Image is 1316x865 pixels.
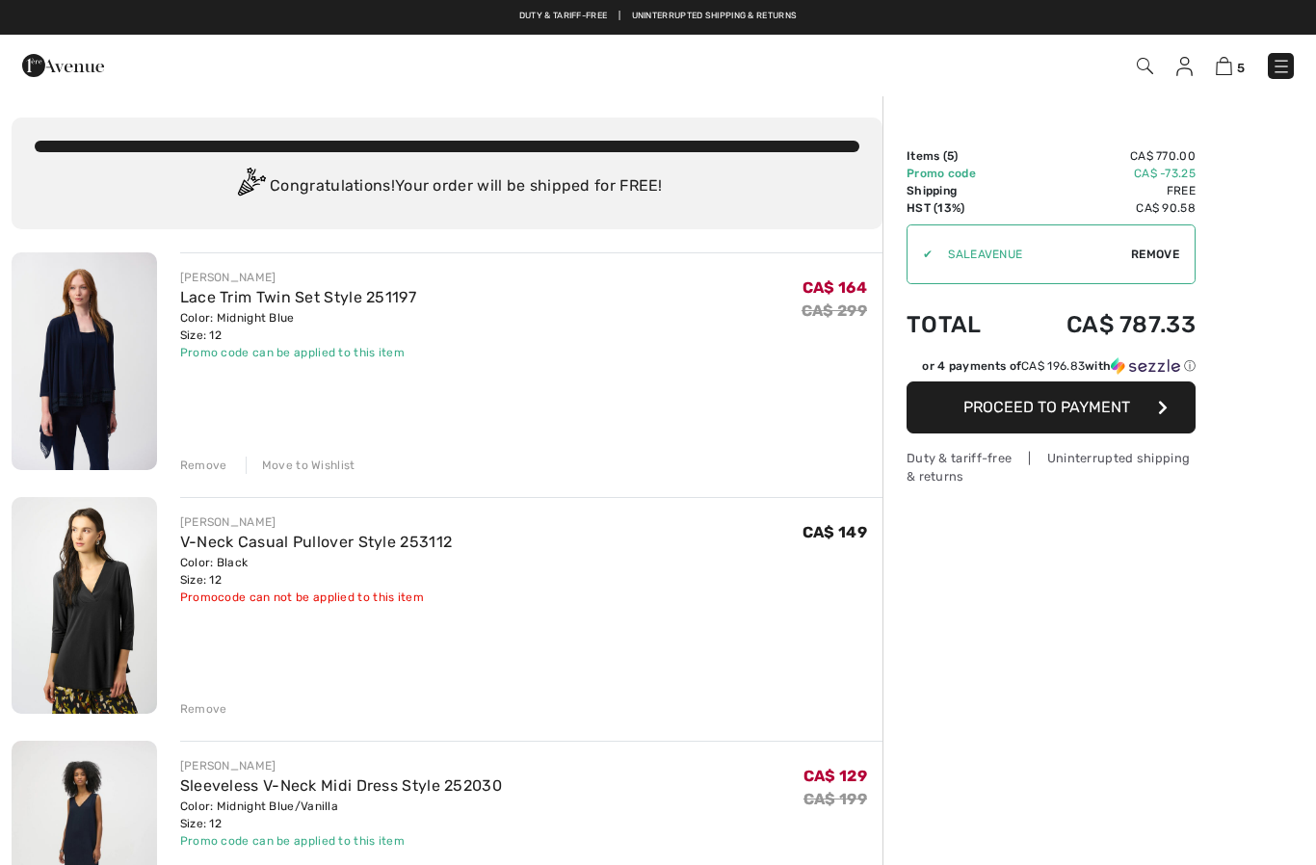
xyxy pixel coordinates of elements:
[908,246,933,263] div: ✔
[1111,357,1180,375] img: Sezzle
[12,497,157,715] img: V-Neck Casual Pullover Style 253112
[180,589,453,606] div: Promocode can not be applied to this item
[246,457,355,474] div: Move to Wishlist
[180,309,416,344] div: Color: Midnight Blue Size: 12
[180,269,416,286] div: [PERSON_NAME]
[180,798,502,832] div: Color: Midnight Blue/Vanilla Size: 12
[803,790,867,808] s: CA$ 199
[180,776,502,795] a: Sleeveless V-Neck Midi Dress Style 252030
[1013,165,1196,182] td: CA$ -73.25
[933,225,1131,283] input: Promo code
[803,523,867,541] span: CA$ 149
[1216,54,1245,77] a: 5
[907,199,1013,217] td: HST (13%)
[35,168,859,206] div: Congratulations! Your order will be shipped for FREE!
[1131,246,1179,263] span: Remove
[1176,57,1193,76] img: My Info
[907,357,1196,381] div: or 4 payments ofCA$ 196.83withSezzle Click to learn more about Sezzle
[1237,61,1245,75] span: 5
[947,149,954,163] span: 5
[1013,182,1196,199] td: Free
[1216,57,1232,75] img: Shopping Bag
[907,381,1196,433] button: Proceed to Payment
[180,757,502,774] div: [PERSON_NAME]
[803,767,867,785] span: CA$ 129
[180,288,416,306] a: Lace Trim Twin Set Style 251197
[1137,58,1153,74] img: Search
[1013,147,1196,165] td: CA$ 770.00
[231,168,270,206] img: Congratulation2.svg
[180,832,502,850] div: Promo code can be applied to this item
[22,55,104,73] a: 1ère Avenue
[963,398,1130,416] span: Proceed to Payment
[907,147,1013,165] td: Items ( )
[907,165,1013,182] td: Promo code
[180,513,453,531] div: [PERSON_NAME]
[907,182,1013,199] td: Shipping
[180,533,453,551] a: V-Neck Casual Pullover Style 253112
[1021,359,1085,373] span: CA$ 196.83
[1013,199,1196,217] td: CA$ 90.58
[180,554,453,589] div: Color: Black Size: 12
[12,252,157,470] img: Lace Trim Twin Set Style 251197
[180,700,227,718] div: Remove
[1013,292,1196,357] td: CA$ 787.33
[803,278,867,297] span: CA$ 164
[907,292,1013,357] td: Total
[907,449,1196,485] div: Duty & tariff-free | Uninterrupted shipping & returns
[180,457,227,474] div: Remove
[1272,57,1291,76] img: Menu
[802,301,867,320] s: CA$ 299
[922,357,1196,375] div: or 4 payments of with
[22,46,104,85] img: 1ère Avenue
[180,344,416,361] div: Promo code can be applied to this item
